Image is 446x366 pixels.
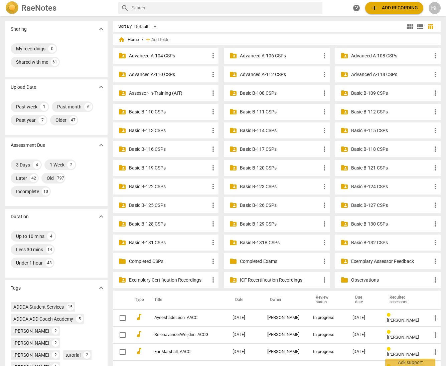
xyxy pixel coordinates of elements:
[320,108,328,116] span: more_vert
[129,71,209,78] p: Advanced A-110 CSPs
[45,259,53,267] div: 43
[240,164,320,171] p: Basic B-120 CSPs
[351,71,431,78] p: Advanced A-114 CSPs
[229,52,237,60] span: folder_shared
[209,145,217,153] span: more_vert
[11,84,36,91] p: Upload Date
[13,304,64,310] div: ADDCA Student Services
[11,213,29,220] p: Duration
[33,161,41,169] div: 4
[209,89,217,97] span: more_vert
[118,145,126,153] span: folder_shared
[134,21,159,32] div: Default
[132,3,320,13] input: Search
[30,174,38,182] div: 42
[16,188,39,195] div: Incomplete
[340,145,348,153] span: folder_shared
[340,108,348,116] span: folder_shared
[135,347,143,355] span: audiotrack
[227,291,262,309] th: Date
[351,277,431,284] p: Observations
[16,103,37,110] div: Past week
[11,142,45,149] p: Assessment Due
[352,349,376,354] div: [DATE]
[431,126,439,134] span: more_vert
[118,36,139,43] span: Home
[387,318,419,323] span: [PERSON_NAME]
[154,332,208,337] a: SelenavanderWeijden_ACCG
[387,347,393,352] span: Review status: in progress
[13,316,73,322] div: ADDCA ADD Coach Academy
[320,257,328,265] span: more_vert
[142,37,143,42] span: /
[118,239,126,247] span: folder_shared
[209,239,217,247] span: more_vert
[431,201,439,209] span: more_vert
[340,182,348,191] span: folder_shared
[129,183,209,190] p: Basic B-122 CSPs
[129,277,209,284] p: Exemplary Certification Recordings
[351,239,431,246] p: Basic B-132 CSPs
[154,315,208,320] a: AyeeshadeLeon_AACC
[351,258,431,265] p: Exemplary Assessor Feedback
[340,220,348,228] span: folder_shared
[313,349,342,354] div: In progress
[16,117,36,123] div: Past year
[229,89,237,97] span: folder_shared
[129,146,209,153] p: Basic B-116 CSPs
[97,284,105,292] span: expand_more
[431,276,439,284] span: more_vert
[229,164,237,172] span: folder_shared
[429,2,441,14] button: BL
[48,45,56,53] div: 0
[351,108,431,115] p: Basic B-112 CSPs
[11,26,27,33] p: Sharing
[415,22,425,32] button: List view
[209,201,217,209] span: more_vert
[340,276,348,284] span: folder
[320,239,328,247] span: more_vert
[42,188,50,196] div: 10
[209,182,217,191] span: more_vert
[382,291,426,309] th: Required assessors
[129,108,209,115] p: Basic B-110 CSPs
[240,183,320,190] p: Basic B-123 CSPs
[387,330,393,335] span: Review status: in progress
[121,4,129,12] span: search
[351,221,431,228] p: Basic B-130 CSPs
[431,145,439,153] span: more_vert
[96,140,106,150] button: Show more
[431,239,439,247] span: more_vert
[118,126,126,134] span: folder_shared
[351,90,431,97] p: Basic B-109 CSPs
[370,4,379,12] span: add
[320,70,328,78] span: more_vert
[129,164,209,171] p: Basic B-119 CSPs
[308,291,347,309] th: Review status
[431,257,439,265] span: more_vert
[340,164,348,172] span: folder_shared
[320,201,328,209] span: more_vert
[352,4,360,12] span: help
[387,313,393,318] span: Review status: in progress
[209,108,217,116] span: more_vert
[229,70,237,78] span: folder_shared
[135,313,143,321] span: audiotrack
[351,164,431,171] p: Basic B-121 CSPs
[118,220,126,228] span: folder_shared
[16,233,44,240] div: Up to 10 mins
[340,201,348,209] span: folder_shared
[11,285,21,292] p: Tags
[209,257,217,265] span: more_vert
[129,239,209,246] p: Basic B-131 CSPs
[240,71,320,78] p: Advanced A-112 CSPs
[240,277,320,284] p: ICF Recertification Recordings
[83,351,91,359] div: 2
[351,202,431,209] p: Basic B-127 CSPs
[240,202,320,209] p: Basic B-126 CSPs
[96,82,106,92] button: Show more
[352,332,376,337] div: [DATE]
[229,220,237,228] span: folder_shared
[96,212,106,222] button: Show more
[267,349,302,354] div: [PERSON_NAME]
